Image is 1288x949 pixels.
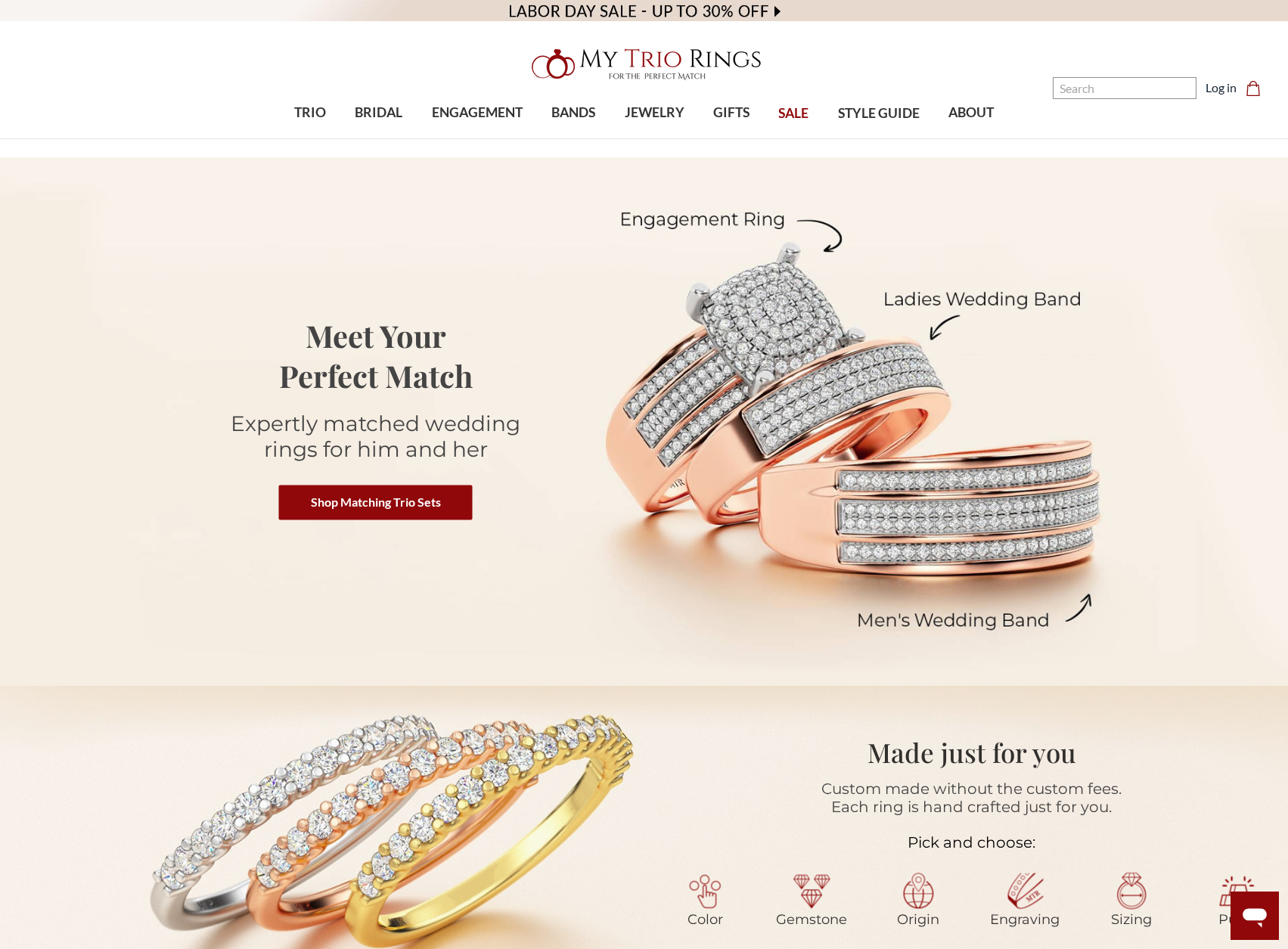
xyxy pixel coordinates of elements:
[566,138,581,139] button: submenu toggle
[551,103,595,123] span: BANDS
[934,88,1008,138] a: ABOUT
[294,103,326,123] span: TRIO
[432,103,523,123] span: ENGAGEMENT
[355,103,402,123] span: BRIDAL
[897,912,939,929] span: Origin
[625,103,684,123] span: JEWELRY
[724,138,739,139] button: submenu toggle
[340,88,417,138] a: BRIDAL
[713,103,750,123] span: GIFTS
[687,912,723,929] span: Color
[1053,77,1196,99] input: Search
[1218,912,1259,929] span: Purity
[823,89,933,138] a: STYLE GUIDE
[948,103,994,123] span: ABOUT
[374,40,914,88] a: My Trio Rings
[647,138,662,139] button: submenu toggle
[303,138,318,139] button: submenu toggle
[279,485,473,520] a: Shop Matching Trio Sets
[718,733,1224,773] h1: Made just for you
[1246,79,1270,97] a: Cart with 0 items
[523,40,765,88] img: My Trio Rings
[537,88,610,138] a: BANDS
[838,104,920,123] span: STYLE GUIDE
[764,89,823,138] a: SALE
[776,912,847,929] span: Gemstone
[1111,912,1152,929] span: Sizing
[470,138,485,139] button: submenu toggle
[990,912,1060,929] span: Engraving
[610,88,698,138] a: JEWELRY
[778,104,808,123] span: SALE
[1246,81,1261,96] svg: cart.cart_preview
[371,138,386,139] button: submenu toggle
[280,88,340,138] a: TRIO
[1206,79,1237,97] a: Log in
[908,834,1035,852] span: Pick and choose:
[699,88,764,138] a: GIFTS
[417,88,537,138] a: ENGAGEMENT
